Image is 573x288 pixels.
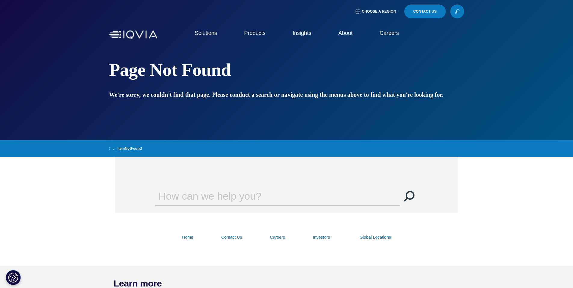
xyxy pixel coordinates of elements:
[221,235,242,240] a: Contact Us
[109,59,464,81] h2: Page Not Found
[6,270,21,285] button: Cookies Settings
[155,187,383,205] input: Search
[109,90,464,99] p: We're sorry, we couldn't find that page. Please conduct a search or navigate using the menus abov...
[270,235,285,240] a: Careers
[359,235,391,240] a: Global Locations
[117,143,142,154] span: ItemNotFound
[195,30,217,36] a: Solutions
[244,30,266,36] a: Products
[160,21,464,48] nav: Primary
[362,9,396,14] span: Choose a Region
[380,30,399,36] a: Careers
[182,235,193,240] a: Home
[404,191,414,201] svg: Search
[404,5,446,18] a: Contact Us
[293,30,311,36] a: Insights
[413,10,437,13] span: Contact Us
[400,187,418,205] a: Search
[109,30,157,39] img: IQVIA Healthcare Information Technology and Pharma Clinical Research Company
[338,30,353,36] a: About
[313,235,331,240] a: Investors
